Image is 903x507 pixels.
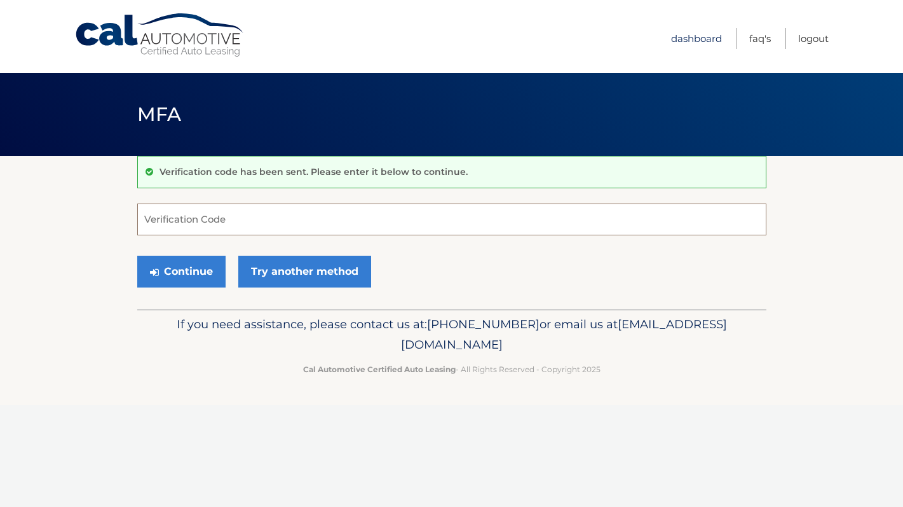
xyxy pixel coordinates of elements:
[160,166,468,177] p: Verification code has been sent. Please enter it below to continue.
[146,314,758,355] p: If you need assistance, please contact us at: or email us at
[671,28,722,49] a: Dashboard
[137,102,182,126] span: MFA
[137,256,226,288] button: Continue
[427,317,540,331] span: [PHONE_NUMBER]
[303,365,456,374] strong: Cal Automotive Certified Auto Leasing
[146,363,758,376] p: - All Rights Reserved - Copyright 2025
[401,317,727,352] span: [EMAIL_ADDRESS][DOMAIN_NAME]
[238,256,371,288] a: Try another method
[749,28,771,49] a: FAQ's
[74,13,246,58] a: Cal Automotive
[798,28,829,49] a: Logout
[137,204,766,235] input: Verification Code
